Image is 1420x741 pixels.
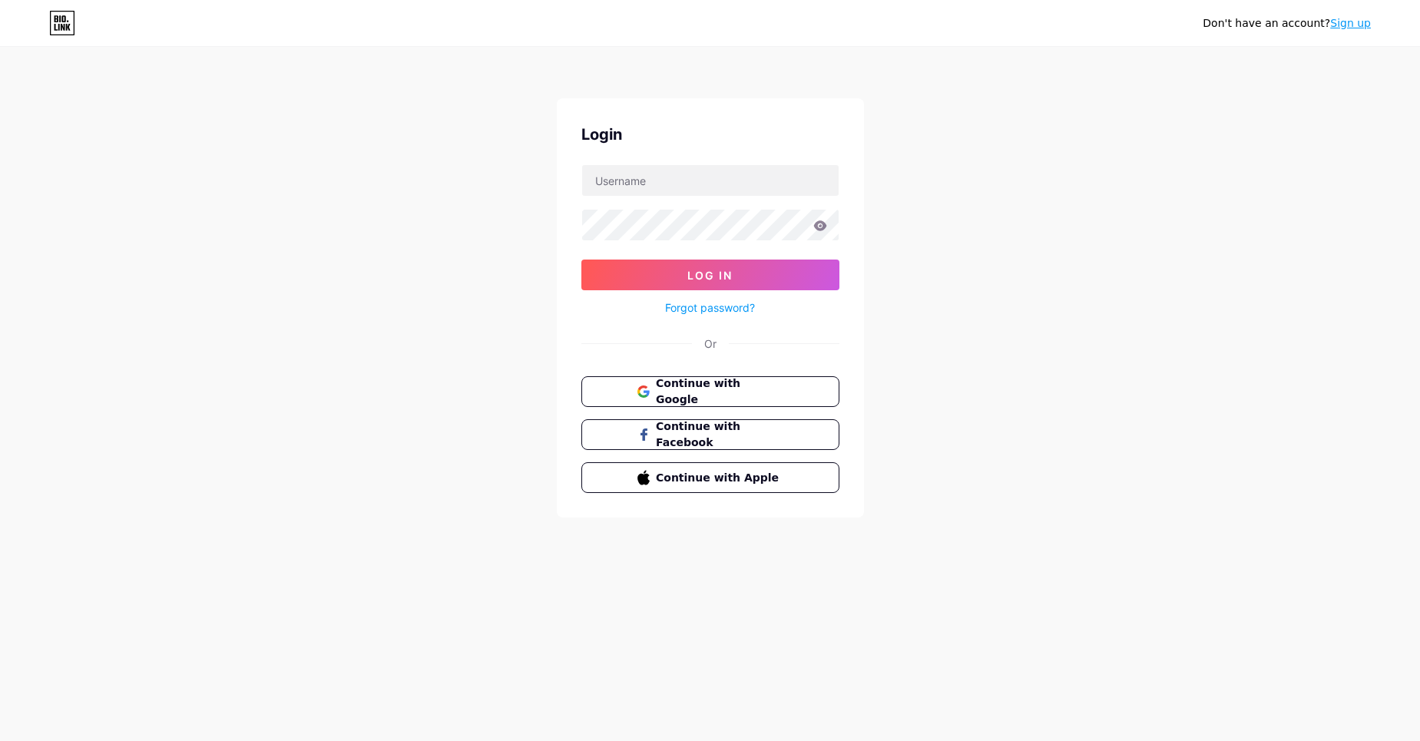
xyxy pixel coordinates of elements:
[1330,17,1371,29] a: Sign up
[581,462,839,493] button: Continue with Apple
[656,470,783,486] span: Continue with Apple
[582,165,839,196] input: Username
[581,376,839,407] button: Continue with Google
[704,336,717,352] div: Or
[665,299,755,316] a: Forgot password?
[656,418,783,451] span: Continue with Facebook
[656,375,783,408] span: Continue with Google
[581,123,839,146] div: Login
[1203,15,1371,31] div: Don't have an account?
[581,419,839,450] button: Continue with Facebook
[687,269,733,282] span: Log In
[581,260,839,290] button: Log In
